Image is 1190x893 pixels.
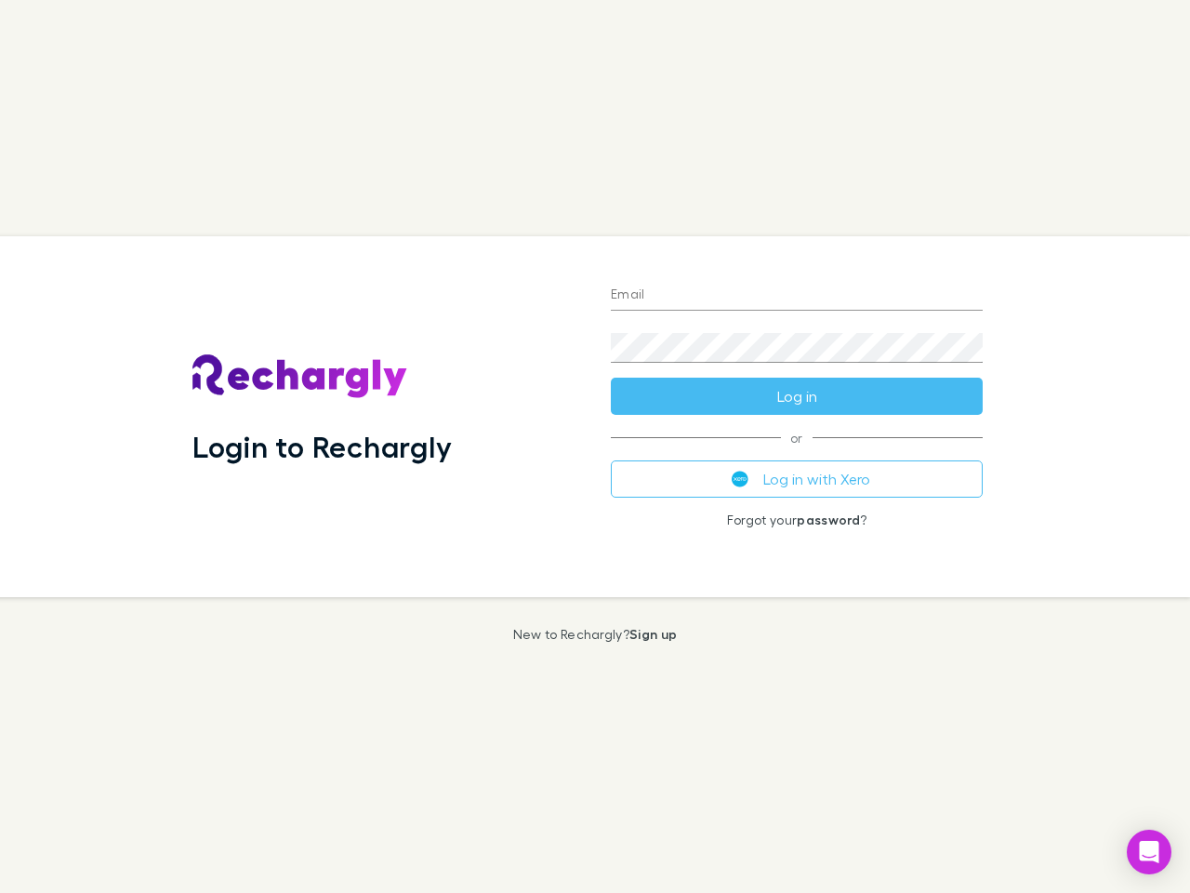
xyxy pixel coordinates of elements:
button: Log in [611,378,983,415]
div: Open Intercom Messenger [1127,830,1171,874]
a: password [797,512,860,527]
span: or [611,437,983,438]
h1: Login to Rechargly [192,429,452,464]
img: Rechargly's Logo [192,354,408,399]
p: Forgot your ? [611,513,983,527]
a: Sign up [629,626,677,642]
img: Xero's logo [732,471,748,487]
button: Log in with Xero [611,460,983,498]
p: New to Rechargly? [513,627,678,642]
